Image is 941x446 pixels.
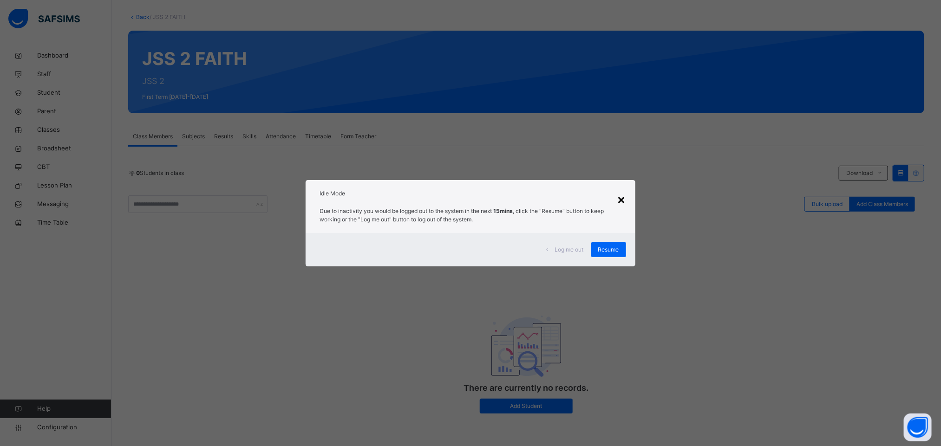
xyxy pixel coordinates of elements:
[320,189,621,198] h2: Idle Mode
[320,207,621,224] p: Due to inactivity you would be logged out to the system in the next , click the "Resume" button t...
[904,414,932,441] button: Open asap
[617,189,626,209] div: ×
[555,246,584,254] span: Log me out
[493,207,513,214] strong: 15mins
[598,246,619,254] span: Resume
